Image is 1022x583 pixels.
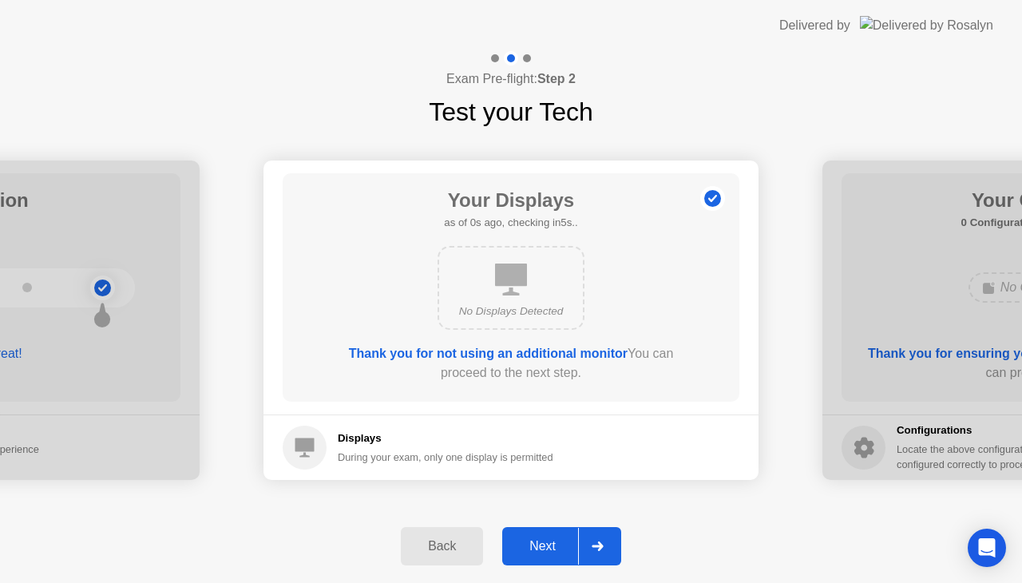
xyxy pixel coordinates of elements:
[429,93,593,131] h1: Test your Tech
[338,430,553,446] h5: Displays
[406,539,478,553] div: Back
[860,16,993,34] img: Delivered by Rosalyn
[401,527,483,565] button: Back
[328,344,694,383] div: You can proceed to the next step.
[446,69,576,89] h4: Exam Pre-flight:
[968,529,1006,567] div: Open Intercom Messenger
[452,303,570,319] div: No Displays Detected
[338,450,553,465] div: During your exam, only one display is permitted
[444,186,577,215] h1: Your Displays
[444,215,577,231] h5: as of 0s ago, checking in5s..
[779,16,850,35] div: Delivered by
[349,347,628,360] b: Thank you for not using an additional monitor
[502,527,621,565] button: Next
[537,72,576,85] b: Step 2
[507,539,578,553] div: Next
